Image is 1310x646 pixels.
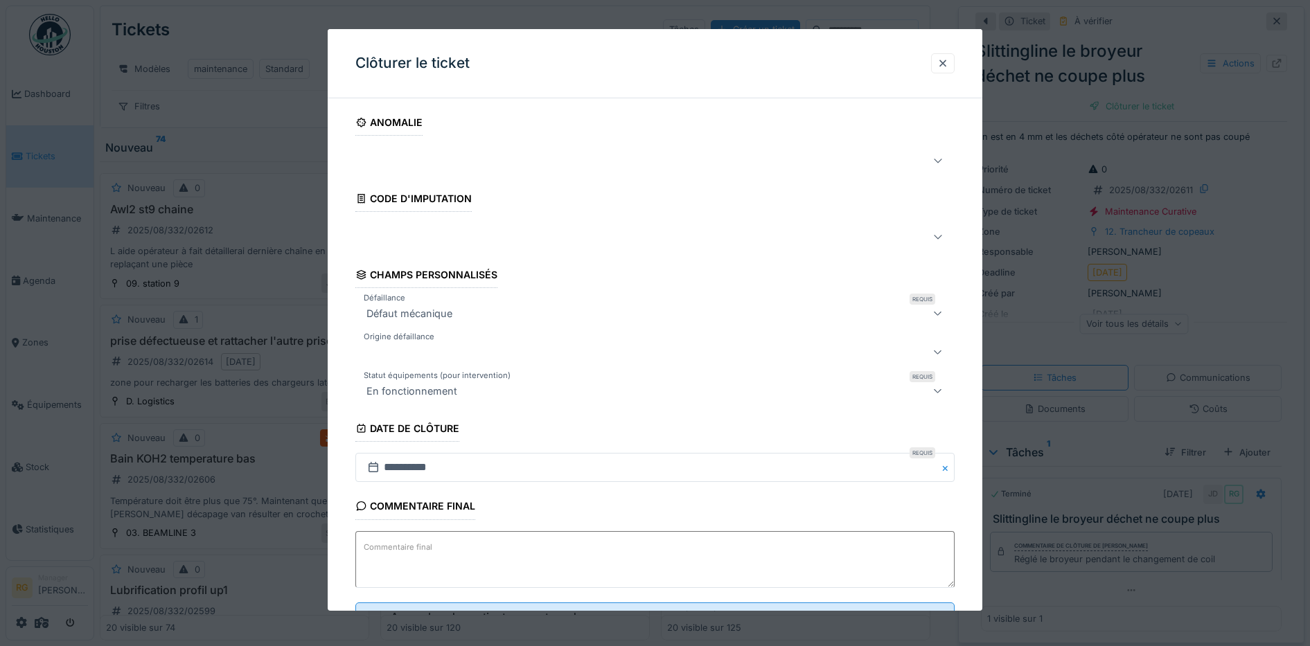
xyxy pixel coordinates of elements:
div: Requis [910,294,935,305]
div: Requis [910,447,935,458]
label: Origine défaillance [361,331,437,343]
button: Close [939,453,955,482]
div: Date de clôture [355,418,460,442]
div: Code d'imputation [355,188,472,212]
label: Défaillance [361,292,408,304]
label: Commentaire final [361,539,435,556]
div: Anomalie [355,112,423,136]
div: En fonctionnement [361,382,463,399]
div: Champs personnalisés [355,264,498,288]
label: Statut équipements (pour intervention) [361,370,513,382]
div: Commentaire final [355,496,476,519]
div: Défaut mécanique [361,305,458,321]
h3: Clôturer le ticket [355,55,470,72]
div: Requis [910,371,935,382]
